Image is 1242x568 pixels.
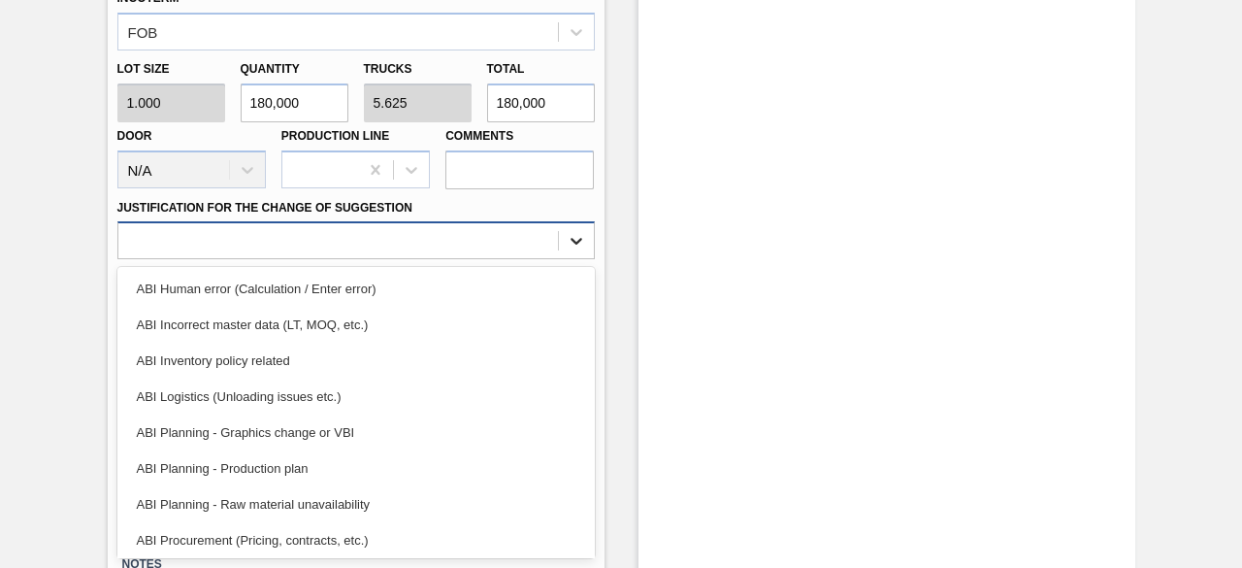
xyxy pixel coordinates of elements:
[117,486,595,522] div: ABI Planning - Raw material unavailability
[117,264,595,292] label: Observation
[117,55,225,84] label: Lot size
[487,62,525,76] label: Total
[117,129,152,143] label: Door
[117,522,595,558] div: ABI Procurement (Pricing, contracts, etc.)
[281,129,389,143] label: Production Line
[117,343,595,379] div: ABI Inventory policy related
[117,201,412,215] label: Justification for the Change of Suggestion
[117,307,595,343] div: ABI Incorrect master data (LT, MOQ, etc.)
[117,271,595,307] div: ABI Human error (Calculation / Enter error)
[445,122,594,150] label: Comments
[364,62,412,76] label: Trucks
[128,23,158,40] div: FOB
[117,415,595,451] div: ABI Planning - Graphics change or VBI
[117,379,595,415] div: ABI Logistics (Unloading issues etc.)
[241,62,300,76] label: Quantity
[117,451,595,486] div: ABI Planning - Production plan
